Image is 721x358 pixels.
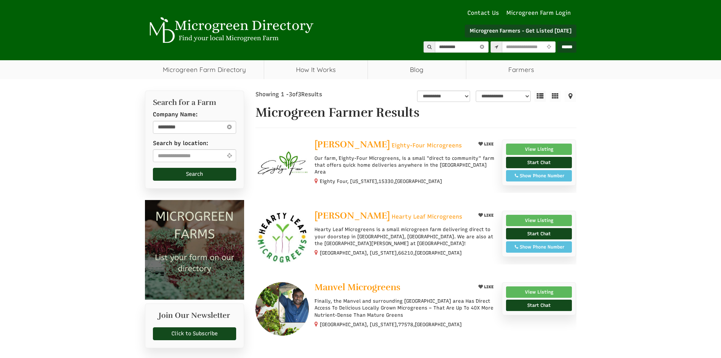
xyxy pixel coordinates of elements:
[392,213,462,221] span: Hearty Leaf Microgreens
[320,322,462,327] small: [GEOGRAPHIC_DATA], [US_STATE], ,
[398,321,413,328] span: 77578
[153,311,237,324] h2: Join Our Newsletter
[476,139,496,149] button: LIKE
[315,211,469,222] a: [PERSON_NAME] Hearty Leaf Microgreens
[476,91,531,102] select: sortbox-1
[264,60,368,79] a: How It Works
[506,228,572,239] a: Start Chat
[545,45,553,50] i: Use Current Location
[483,213,494,218] span: LIKE
[315,210,390,221] span: [PERSON_NAME]
[255,139,309,193] img: Ashley Yocum
[153,111,198,119] label: Company Name:
[145,200,244,300] img: Microgreen Farms list your microgreen farm today
[145,60,264,79] a: Microgreen Farm Directory
[315,298,496,319] p: Finally, the Manvel and surrounding [GEOGRAPHIC_DATA] area Has Direct Access To Delicious Locally...
[153,98,237,107] h2: Search for a Farm
[320,250,462,256] small: [GEOGRAPHIC_DATA], [US_STATE], ,
[255,106,576,120] h1: Microgreen Farmer Results
[476,282,496,292] button: LIKE
[368,60,466,79] a: Blog
[315,282,469,294] a: Manvel Microgreens
[153,168,237,181] button: Search
[315,139,390,150] span: [PERSON_NAME]
[153,327,237,340] a: Click to Subscribe
[415,321,462,328] span: [GEOGRAPHIC_DATA]
[510,172,568,179] div: Show Phone Number
[506,286,572,298] a: View Listing
[289,91,292,98] span: 3
[255,211,309,264] img: Keith Bachand
[153,139,208,147] label: Search by location:
[315,155,496,176] p: Our farm, Eighty-Four Microgreens, is a small "direct to community" farm that offers quick home d...
[415,250,462,256] span: [GEOGRAPHIC_DATA]
[506,9,575,17] a: Microgreen Farm Login
[506,300,572,311] a: Start Chat
[225,153,234,158] i: Use Current Location
[378,178,394,185] span: 15330
[506,157,572,168] a: Start Chat
[506,144,572,155] a: View Listing
[320,178,442,184] small: Eighty Four, [US_STATE], ,
[465,25,576,38] a: Microgreen Farmers - Get Listed [DATE]
[145,17,315,44] img: Microgreen Directory
[315,226,496,247] p: Hearty Leaf Microgreens is a small microgreen farm delivering direct to your doorstep in [GEOGRAP...
[464,9,503,17] a: Contact Us
[417,91,470,102] select: overall_rating_filter-1
[483,142,494,147] span: LIKE
[315,281,400,293] span: Manvel Microgreens
[398,250,413,256] span: 66210
[392,142,462,150] span: Eighty-Four Microgreens
[255,91,362,98] div: Showing 1 - of Results
[395,178,442,185] span: [GEOGRAPHIC_DATA]
[510,244,568,250] div: Show Phone Number
[315,139,469,151] a: [PERSON_NAME] Eighty-Four Microgreens
[255,282,309,336] img: Manvel Microgreens
[506,215,572,226] a: View Listing
[298,91,301,98] span: 3
[466,60,576,79] span: Farmers
[476,211,496,220] button: LIKE
[483,285,494,289] span: LIKE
